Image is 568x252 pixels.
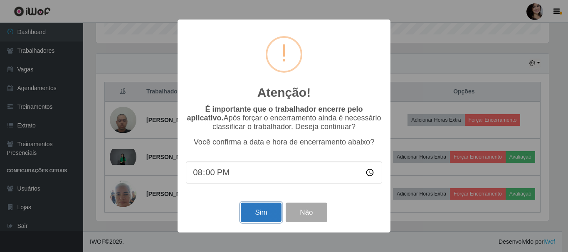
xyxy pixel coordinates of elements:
[241,203,281,222] button: Sim
[257,85,311,100] h2: Atenção!
[186,105,382,131] p: Após forçar o encerramento ainda é necessário classificar o trabalhador. Deseja continuar?
[187,105,363,122] b: É importante que o trabalhador encerre pelo aplicativo.
[186,138,382,147] p: Você confirma a data e hora de encerramento abaixo?
[286,203,327,222] button: Não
